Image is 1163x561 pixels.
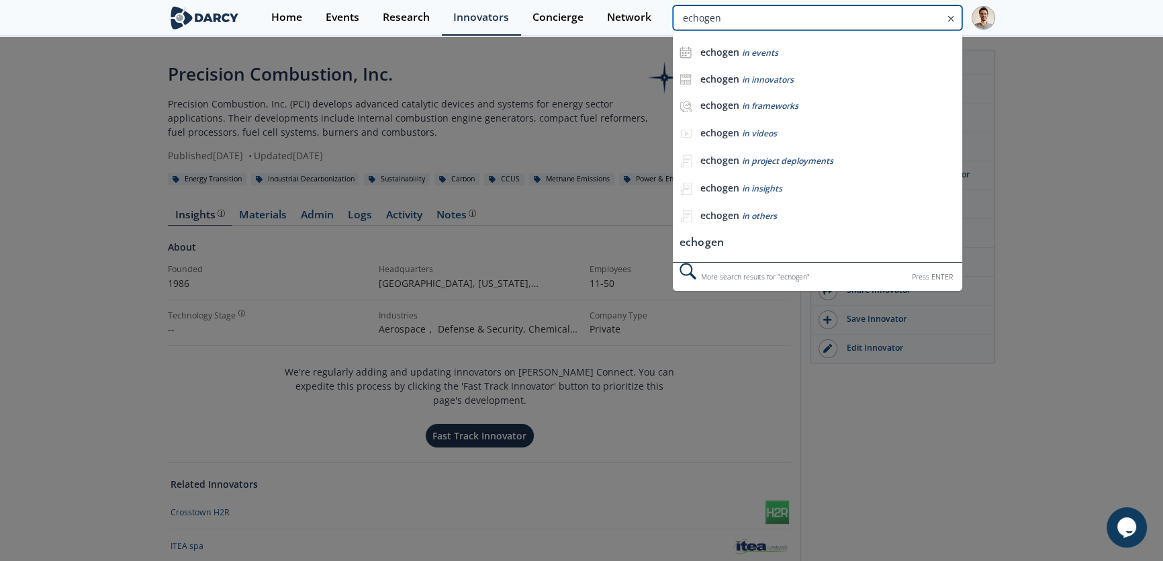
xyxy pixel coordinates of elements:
span: in innovators [742,74,794,85]
span: in events [742,47,778,58]
img: logo-wide.svg [168,6,241,30]
b: echogen [700,154,739,167]
div: Innovators [453,12,509,23]
b: echogen [700,46,739,58]
span: in others [742,210,777,222]
img: icon [680,73,692,85]
b: echogen [700,181,739,194]
div: Press ENTER [912,270,953,284]
span: in project deployments [742,155,833,167]
b: echogen [700,73,739,85]
div: Network [607,12,651,23]
img: icon [680,46,692,58]
span: in frameworks [742,100,798,112]
div: Home [271,12,302,23]
iframe: chat widget [1107,507,1150,548]
b: echogen [700,126,739,139]
img: Profile [972,6,995,30]
b: echogen [700,99,739,112]
span: in videos [742,128,777,139]
div: Research [383,12,430,23]
b: echogen [700,209,739,222]
span: in insights [742,183,782,194]
li: echogen [673,230,962,255]
div: Events [326,12,359,23]
div: Concierge [532,12,584,23]
div: More search results for " echogen " [673,262,962,291]
input: Advanced Search [673,5,962,30]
